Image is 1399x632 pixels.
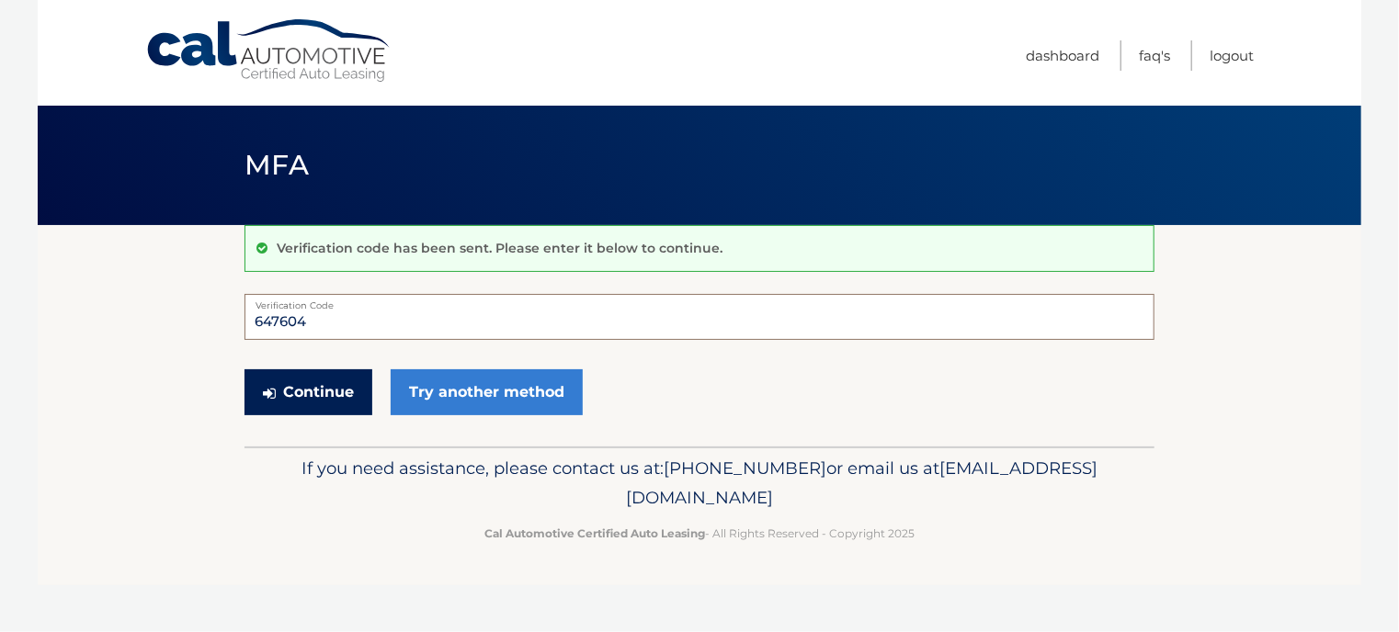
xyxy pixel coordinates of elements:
[1139,40,1170,71] a: FAQ's
[1026,40,1099,71] a: Dashboard
[145,18,393,84] a: Cal Automotive
[245,294,1154,309] label: Verification Code
[626,457,1098,508] span: [EMAIL_ADDRESS][DOMAIN_NAME]
[664,457,826,479] span: [PHONE_NUMBER]
[277,240,722,256] p: Verification code has been sent. Please enter it below to continue.
[1210,40,1254,71] a: Logout
[484,526,705,540] strong: Cal Automotive Certified Auto Leasing
[245,369,372,415] button: Continue
[256,524,1143,543] p: - All Rights Reserved - Copyright 2025
[245,294,1154,340] input: Verification Code
[256,454,1143,513] p: If you need assistance, please contact us at: or email us at
[245,148,309,182] span: MFA
[391,369,583,415] a: Try another method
